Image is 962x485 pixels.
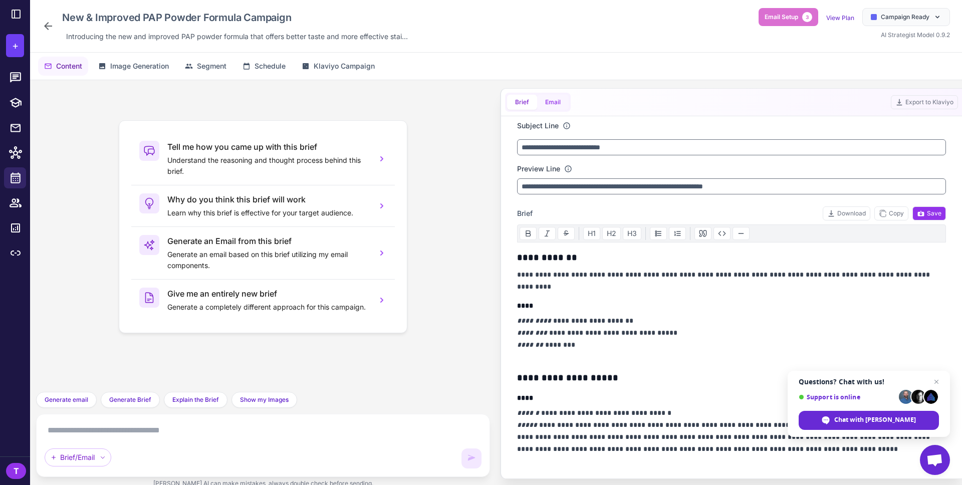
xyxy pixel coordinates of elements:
[517,163,560,174] label: Preview Line
[92,57,175,76] button: Image Generation
[45,448,111,466] div: Brief/Email
[602,227,621,240] button: H2
[799,393,895,401] span: Support is online
[56,61,82,72] span: Content
[823,206,870,220] button: Download
[38,57,88,76] button: Content
[6,34,24,57] button: +
[66,31,408,42] span: Introducing the new and improved PAP powder formula that offers better taste and more effective s...
[167,207,369,218] p: Learn why this brief is effective for your target audience.
[765,13,798,22] span: Email Setup
[912,206,946,220] button: Save
[834,415,916,424] span: Chat with [PERSON_NAME]
[920,445,950,475] a: Open chat
[296,57,381,76] button: Klaviyo Campaign
[881,13,929,22] span: Campaign Ready
[197,61,226,72] span: Segment
[799,378,939,386] span: Questions? Chat with us!
[167,193,369,205] h3: Why do you think this brief will work
[537,95,569,110] button: Email
[874,206,908,220] button: Copy
[826,14,854,22] a: View Plan
[6,463,26,479] div: T
[12,38,19,53] span: +
[101,392,160,408] button: Generate Brief
[623,227,641,240] button: H3
[255,61,286,72] span: Schedule
[881,31,950,39] span: AI Strategist Model 0.9.2
[240,395,289,404] span: Show my Images
[167,141,369,153] h3: Tell me how you came up with this brief
[110,61,169,72] span: Image Generation
[167,155,369,177] p: Understand the reasoning and thought process behind this brief.
[891,95,958,109] button: Export to Klaviyo
[507,95,537,110] button: Brief
[759,8,818,26] button: Email Setup3
[583,227,600,240] button: H1
[802,12,812,22] span: 3
[917,209,941,218] span: Save
[62,29,412,44] div: Click to edit description
[167,249,369,271] p: Generate an email based on this brief utilizing my email components.
[167,302,369,313] p: Generate a completely different approach for this campaign.
[236,57,292,76] button: Schedule
[167,288,369,300] h3: Give me an entirely new brief
[314,61,375,72] span: Klaviyo Campaign
[164,392,227,408] button: Explain the Brief
[517,208,533,219] span: Brief
[45,395,88,404] span: Generate email
[879,209,904,218] span: Copy
[58,8,412,27] div: Click to edit campaign name
[799,411,939,430] span: Chat with [PERSON_NAME]
[167,235,369,247] h3: Generate an Email from this brief
[179,57,232,76] button: Segment
[109,395,151,404] span: Generate Brief
[172,395,219,404] span: Explain the Brief
[36,392,97,408] button: Generate email
[231,392,297,408] button: Show my Images
[517,120,559,131] label: Subject Line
